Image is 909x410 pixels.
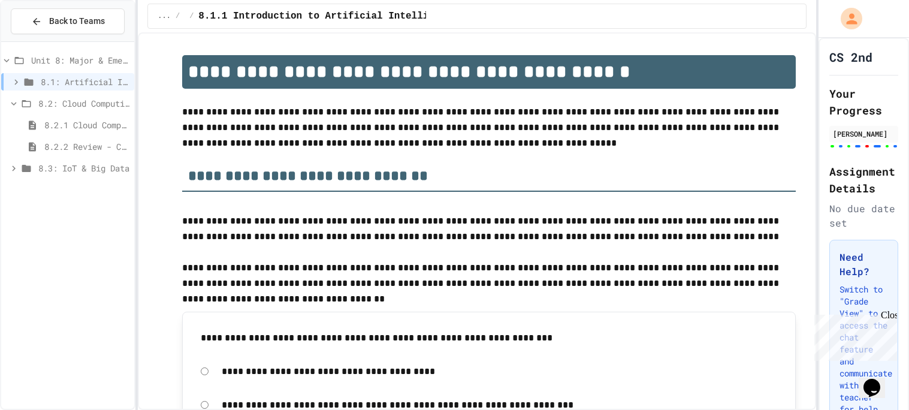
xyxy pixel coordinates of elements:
[189,11,194,21] span: /
[810,310,897,361] iframe: chat widget
[44,140,129,153] span: 8.2.2 Review - Cloud Computing
[859,362,897,398] iframe: chat widget
[198,9,457,23] span: 8.1.1 Introduction to Artificial Intelligence
[829,201,898,230] div: No due date set
[44,119,129,131] span: 8.2.1 Cloud Computing: Transforming the Digital World
[176,11,180,21] span: /
[11,8,125,34] button: Back to Teams
[833,128,895,139] div: [PERSON_NAME]
[38,97,129,110] span: 8.2: Cloud Computing
[839,250,888,279] h3: Need Help?
[158,11,171,21] span: ...
[828,5,865,32] div: My Account
[829,163,898,197] h2: Assignment Details
[5,5,83,76] div: Chat with us now!Close
[829,49,872,65] h1: CS 2nd
[38,162,129,174] span: 8.3: IoT & Big Data
[31,54,129,67] span: Unit 8: Major & Emerging Technologies
[41,76,129,88] span: 8.1: Artificial Intelligence Basics
[49,15,105,28] span: Back to Teams
[829,85,898,119] h2: Your Progress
